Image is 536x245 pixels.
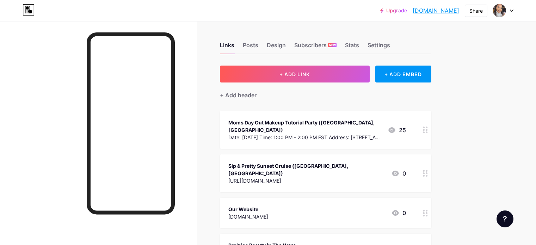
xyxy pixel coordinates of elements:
a: [DOMAIN_NAME] [413,6,459,15]
div: [URL][DOMAIN_NAME] [228,177,386,184]
div: Our Website [228,206,268,213]
div: Links [220,41,234,54]
div: Moms Day Out Makeup Tutorial Party ([GEOGRAPHIC_DATA], [GEOGRAPHIC_DATA]) [228,119,382,134]
div: + Add header [220,91,257,99]
div: Subscribers [294,41,337,54]
div: Sip & Pretty Sunset Cruise ([GEOGRAPHIC_DATA], [GEOGRAPHIC_DATA]) [228,162,386,177]
img: brainiacbeauty [493,4,506,17]
div: Date: [DATE] Time: 1:00 PM - 2:00 PM EST Address: [STREET_ADDRESS] [PERSON_NAME], MD 21204 Your T... [228,134,382,141]
div: 0 [391,169,406,178]
span: + ADD LINK [279,71,310,77]
button: + ADD LINK [220,66,370,82]
div: 0 [391,209,406,217]
a: Upgrade [380,8,407,13]
div: [DOMAIN_NAME] [228,213,268,220]
div: Design [267,41,286,54]
div: 25 [388,126,406,134]
div: Posts [243,41,258,54]
div: + ADD EMBED [375,66,431,82]
div: Stats [345,41,359,54]
div: Share [469,7,483,14]
div: Settings [368,41,390,54]
span: NEW [329,43,336,47]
